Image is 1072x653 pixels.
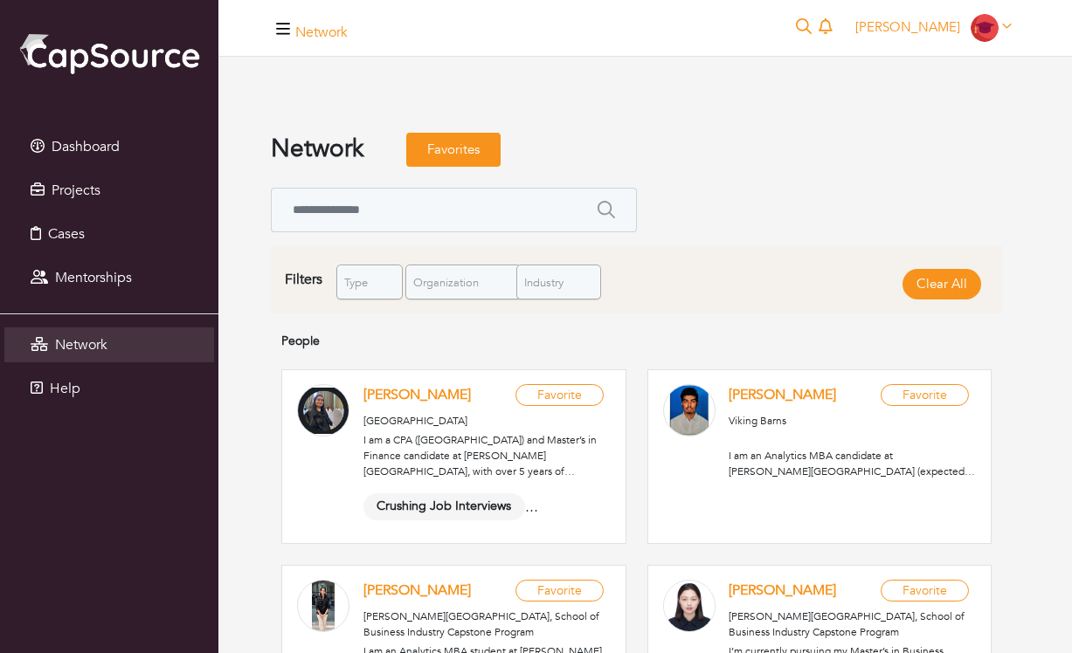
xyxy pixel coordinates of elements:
[50,379,80,398] span: Help
[363,385,471,404] a: [PERSON_NAME]
[847,18,1020,36] a: [PERSON_NAME]
[281,334,992,349] h4: People
[17,31,201,76] img: cap_logo.png
[515,580,604,601] a: Favorite
[52,137,120,156] span: Dashboard
[295,23,348,42] a: Network
[971,14,999,42] img: Student-Icon-6b6867cbad302adf8029cb3ecf392088beec6a544309a027beb5b4b4576828a8.png
[406,133,501,167] a: Favorites
[4,260,214,295] a: Mentorships
[903,269,981,299] a: Clear All
[729,385,836,404] a: [PERSON_NAME]
[855,18,960,36] span: [PERSON_NAME]
[271,134,364,164] h3: Network
[524,265,577,300] span: Industry
[413,265,498,300] span: Organization
[515,384,604,406] a: Favorite
[55,335,107,354] span: Network
[4,217,214,251] a: Cases
[729,581,836,600] a: [PERSON_NAME]
[285,269,322,290] div: Filters
[4,327,214,362] a: Network
[4,173,214,208] a: Projects
[4,371,214,406] a: Help
[881,384,969,406] a: Favorite
[363,581,471,600] a: [PERSON_NAME]
[344,265,379,300] span: Type
[881,580,969,601] a: Favorite
[52,181,100,200] span: Projects
[4,129,214,164] a: Dashboard
[55,268,132,287] span: Mentorships
[48,224,85,244] span: Cases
